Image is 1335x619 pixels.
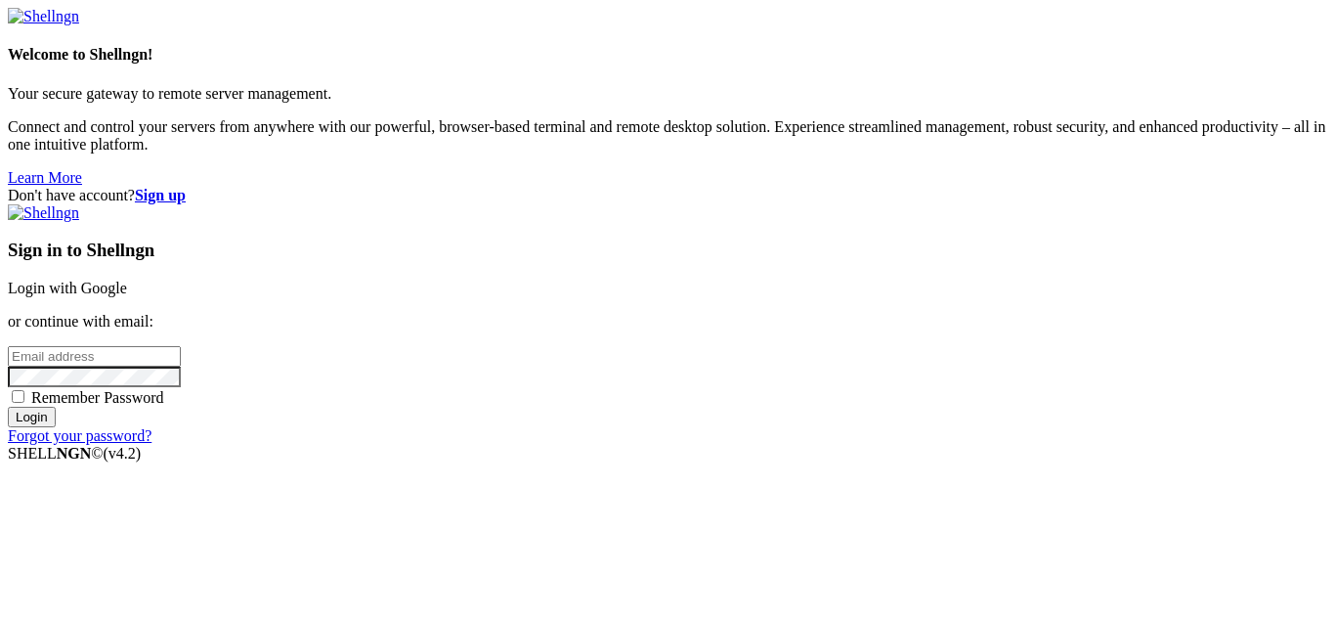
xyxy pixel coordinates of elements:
[104,445,142,462] span: 4.2.0
[8,169,82,186] a: Learn More
[31,389,164,406] span: Remember Password
[8,445,141,462] span: SHELL ©
[8,407,56,427] input: Login
[8,187,1327,204] div: Don't have account?
[8,46,1327,64] h4: Welcome to Shellngn!
[8,85,1327,103] p: Your secure gateway to remote server management.
[8,313,1327,331] p: or continue with email:
[12,390,24,403] input: Remember Password
[8,346,181,367] input: Email address
[8,280,127,296] a: Login with Google
[8,427,151,444] a: Forgot your password?
[8,118,1327,154] p: Connect and control your servers from anywhere with our powerful, browser-based terminal and remo...
[8,8,79,25] img: Shellngn
[8,240,1327,261] h3: Sign in to Shellngn
[57,445,92,462] b: NGN
[8,204,79,222] img: Shellngn
[135,187,186,203] a: Sign up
